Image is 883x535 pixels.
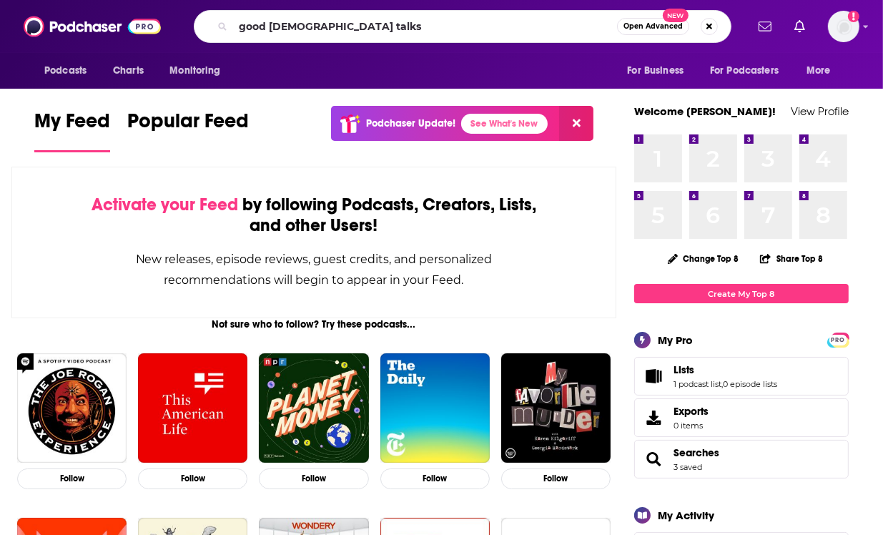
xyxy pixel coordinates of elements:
span: , [721,379,723,389]
button: Change Top 8 [659,250,748,267]
a: 0 episode lists [723,379,777,389]
button: Share Top 8 [759,245,824,273]
span: Lists [634,357,849,396]
img: This American Life [138,353,247,463]
img: The Daily [380,353,490,463]
div: Not sure who to follow? Try these podcasts... [11,318,616,330]
button: Show profile menu [828,11,859,42]
button: Follow [259,468,368,489]
div: by following Podcasts, Creators, Lists, and other Users! [84,195,544,236]
span: PRO [829,335,847,345]
span: Logged in as JohnJMudgett [828,11,859,42]
span: Open Advanced [623,23,683,30]
img: User Profile [828,11,859,42]
a: Show notifications dropdown [753,14,777,39]
img: Podchaser - Follow, Share and Rate Podcasts [24,13,161,40]
img: Planet Money [259,353,368,463]
a: My Feed [34,109,110,152]
button: Follow [138,468,247,489]
span: 0 items [674,421,709,431]
span: Exports [674,405,709,418]
span: Lists [674,363,694,376]
a: Lists [674,363,777,376]
div: My Pro [658,333,693,347]
p: Podchaser Update! [366,117,455,129]
button: open menu [701,57,799,84]
span: Searches [634,440,849,478]
span: Monitoring [169,61,220,81]
span: Popular Feed [127,109,249,142]
button: open menu [159,57,239,84]
a: Welcome [PERSON_NAME]! [634,104,776,118]
div: My Activity [658,509,714,522]
a: Searches [639,449,668,469]
button: Follow [501,468,611,489]
a: Searches [674,446,719,459]
a: 1 podcast list [674,379,721,389]
button: Open AdvancedNew [617,18,689,35]
svg: Add a profile image [848,11,859,22]
div: New releases, episode reviews, guest credits, and personalized recommendations will begin to appe... [84,249,544,290]
a: Popular Feed [127,109,249,152]
button: open menu [34,57,105,84]
img: The Joe Rogan Experience [17,353,127,463]
a: View Profile [791,104,849,118]
div: Search podcasts, credits, & more... [194,10,731,43]
span: New [663,9,689,22]
span: Charts [113,61,144,81]
span: For Business [627,61,684,81]
span: More [806,61,831,81]
a: PRO [829,334,847,345]
a: See What's New [461,114,548,134]
span: Podcasts [44,61,87,81]
a: Create My Top 8 [634,284,849,303]
a: Exports [634,398,849,437]
a: Lists [639,366,668,386]
button: Follow [17,468,127,489]
button: open menu [617,57,701,84]
a: Show notifications dropdown [789,14,811,39]
span: Exports [639,408,668,428]
img: My Favorite Murder with Karen Kilgariff and Georgia Hardstark [501,353,611,463]
span: Activate your Feed [92,194,238,215]
input: Search podcasts, credits, & more... [233,15,617,38]
button: Follow [380,468,490,489]
span: For Podcasters [710,61,779,81]
span: My Feed [34,109,110,142]
a: Charts [104,57,152,84]
button: open menu [796,57,849,84]
a: 3 saved [674,462,702,472]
